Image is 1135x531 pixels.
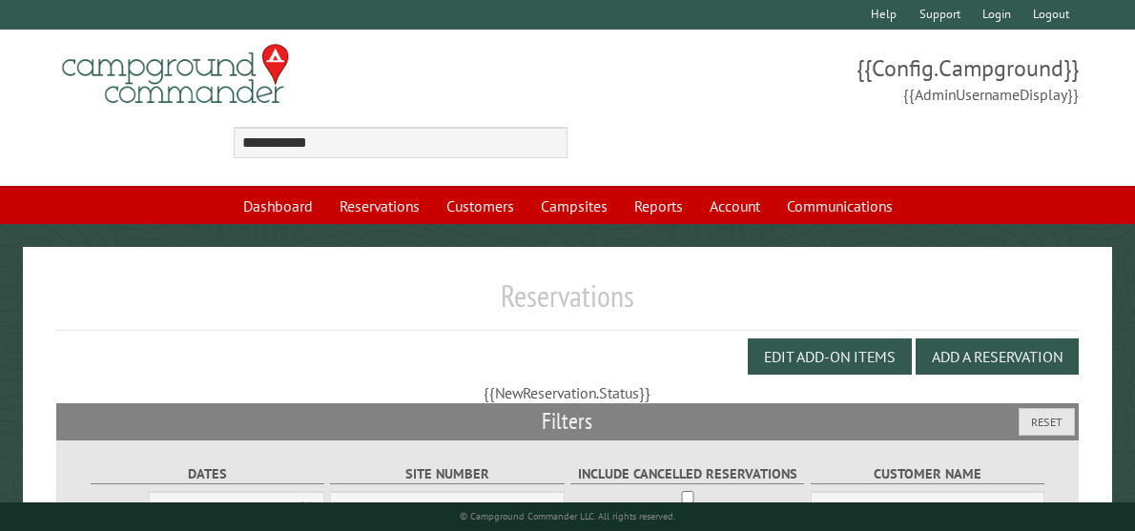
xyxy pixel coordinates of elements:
label: Include Cancelled Reservations [570,463,804,485]
button: Add a Reservation [916,338,1079,375]
div: {{NewReservation.Status}} [56,382,1078,403]
a: Dashboard [232,188,324,224]
label: Site Number [330,463,564,485]
a: Communications [775,188,904,224]
button: Reset [1019,408,1075,436]
a: Reports [623,188,694,224]
h1: Reservations [56,277,1078,330]
a: Customers [435,188,526,224]
span: {{Config.Campground}} {{AdminUsernameDisplay}} [567,52,1079,106]
a: Campsites [529,188,619,224]
h2: Filters [56,403,1078,439]
label: Dates [91,463,324,485]
a: Account [698,188,772,224]
label: Customer Name [811,463,1044,485]
a: Reservations [328,188,431,224]
img: Campground Commander [56,37,295,112]
small: © Campground Commander LLC. All rights reserved. [460,510,675,522]
button: Edit Add-on Items [748,338,912,375]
